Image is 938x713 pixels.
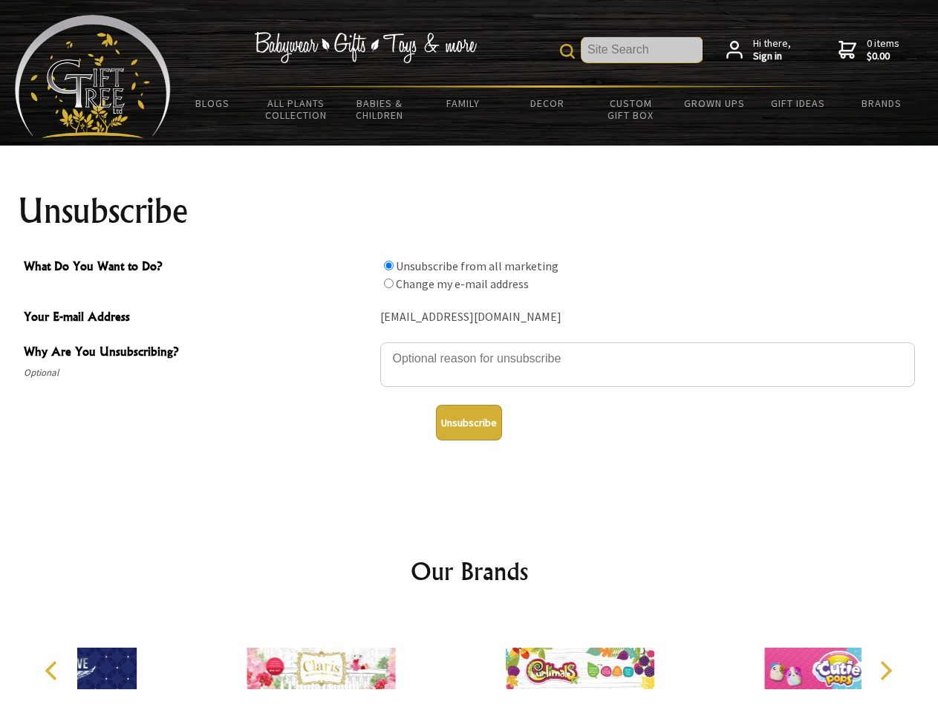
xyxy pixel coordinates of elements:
[840,88,924,119] a: Brands
[756,88,840,119] a: Gift Ideas
[396,258,558,273] label: Unsubscribe from all marketing
[582,37,703,62] input: Site Search
[24,364,373,382] span: Optional
[753,50,791,63] strong: Sign in
[24,342,373,364] span: Why Are You Unsubscribing?
[560,44,575,59] img: product search
[867,36,899,63] span: 0 items
[30,553,909,589] h2: Our Brands
[18,193,921,229] h1: Unsubscribe
[384,261,394,270] input: What Do You Want to Do?
[589,88,673,131] a: Custom Gift Box
[15,15,171,138] img: Babyware - Gifts - Toys and more...
[380,306,915,329] div: [EMAIL_ADDRESS][DOMAIN_NAME]
[24,257,373,279] span: What Do You Want to Do?
[380,342,915,387] textarea: Why Are You Unsubscribing?
[384,279,394,288] input: What Do You Want to Do?
[255,88,339,131] a: All Plants Collection
[422,88,506,119] a: Family
[396,276,529,291] label: Change my e-mail address
[753,37,791,63] span: Hi there,
[171,88,255,119] a: BLOGS
[254,32,477,63] img: Babywear - Gifts - Toys & more
[505,88,589,119] a: Decor
[726,37,791,63] a: Hi there,Sign in
[24,307,373,329] span: Your E-mail Address
[838,37,899,63] a: 0 items$0.00
[672,88,756,119] a: Grown Ups
[867,50,899,63] strong: $0.00
[869,654,902,687] button: Next
[37,654,70,687] button: Previous
[338,88,422,131] a: Babies & Children
[436,405,502,440] button: Unsubscribe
